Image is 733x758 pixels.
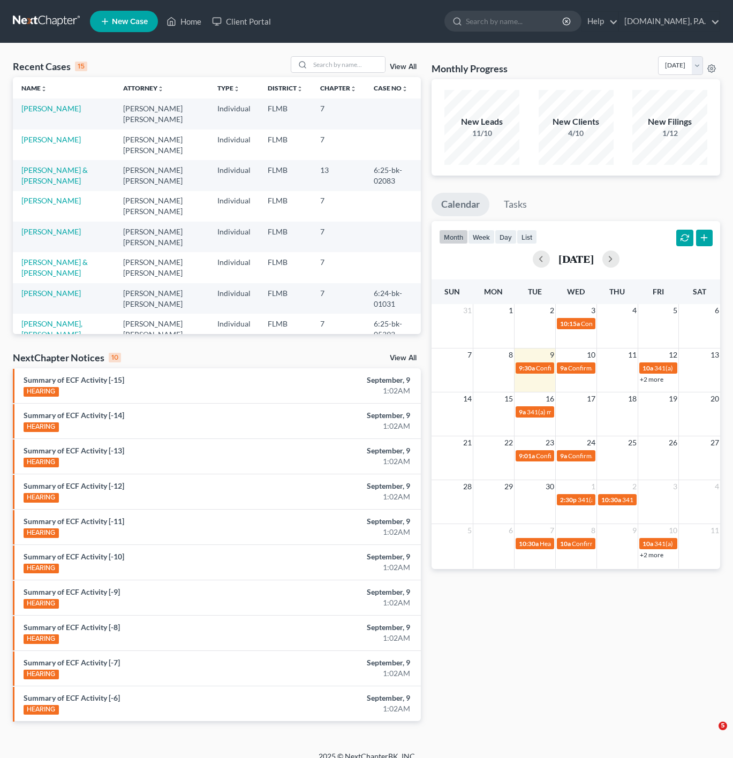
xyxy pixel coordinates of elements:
[519,408,526,416] span: 9a
[560,364,567,372] span: 9a
[568,452,629,460] span: Confirmation hearing
[503,392,514,405] span: 15
[568,364,629,372] span: Confirmation hearing
[484,287,503,296] span: Mon
[631,304,638,317] span: 4
[709,392,720,405] span: 20
[693,287,706,296] span: Sat
[654,364,697,372] span: 341(a) meeting
[572,540,632,548] span: Confirmation hearing
[709,524,720,537] span: 11
[536,364,596,372] span: Confirmation hearing
[697,722,722,747] iframe: Intercom live chat
[540,540,562,548] span: Hearing
[560,540,571,548] span: 10a
[672,480,678,493] span: 3
[643,540,653,548] span: 10a
[560,320,580,328] span: 10:15a
[590,304,596,317] span: 3
[528,287,542,296] span: Tue
[549,524,555,537] span: 7
[643,364,653,372] span: 10a
[709,348,720,361] span: 13
[714,304,720,317] span: 6
[581,320,641,328] span: Confirmation hearing
[560,452,567,460] span: 9a
[462,436,473,449] span: 21
[586,436,596,449] span: 24
[654,540,697,548] span: 341(a) meeting
[527,408,569,416] span: 341(a) meeting
[560,496,577,504] span: 2:30p
[590,524,596,537] span: 8
[653,287,664,296] span: Fri
[462,480,473,493] span: 28
[567,287,585,296] span: Wed
[549,304,555,317] span: 2
[622,496,664,504] span: 341(a) meeting
[519,452,535,460] span: 9:01a
[672,304,678,317] span: 5
[439,230,468,244] button: month
[508,348,514,361] span: 8
[519,540,539,548] span: 10:30a
[466,524,473,537] span: 5
[668,436,678,449] span: 26
[586,348,596,361] span: 10
[503,436,514,449] span: 22
[719,722,727,730] span: 5
[578,496,620,504] span: 341(a) meeting
[668,392,678,405] span: 19
[709,436,720,449] span: 27
[640,375,663,383] a: +2 more
[503,480,514,493] span: 29
[668,348,678,361] span: 12
[627,392,638,405] span: 18
[519,364,535,372] span: 9:30a
[627,436,638,449] span: 25
[545,480,555,493] span: 30
[627,348,638,361] span: 11
[508,524,514,537] span: 6
[590,480,596,493] span: 1
[714,480,720,493] span: 4
[586,392,596,405] span: 17
[536,452,596,460] span: Confirmation hearing
[668,524,678,537] span: 10
[545,392,555,405] span: 16
[444,287,460,296] span: Sun
[640,551,663,559] a: +2 more
[609,287,625,296] span: Thu
[601,496,621,504] span: 10:30a
[462,392,473,405] span: 14
[508,304,514,317] span: 1
[466,348,473,361] span: 7
[549,348,555,361] span: 9
[545,436,555,449] span: 23
[631,480,638,493] span: 2
[462,304,473,317] span: 31
[631,524,638,537] span: 9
